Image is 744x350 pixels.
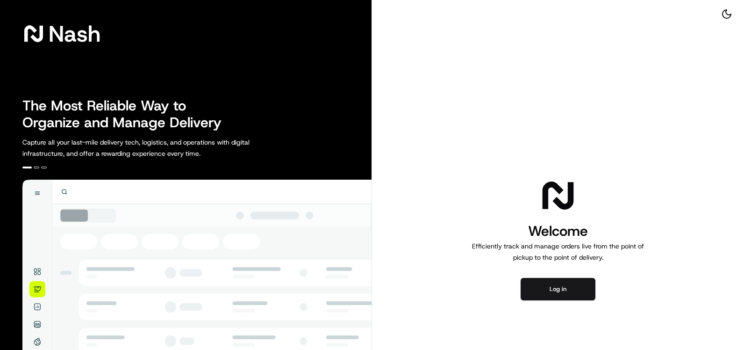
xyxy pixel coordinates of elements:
[468,222,648,241] h1: Welcome
[22,97,232,131] h2: The Most Reliable Way to Organize and Manage Delivery
[22,137,292,159] p: Capture all your last-mile delivery tech, logistics, and operations with digital infrastructure, ...
[521,278,595,300] button: Log in
[468,241,648,263] p: Efficiently track and manage orders live from the point of pickup to the point of delivery.
[49,24,100,43] span: Nash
